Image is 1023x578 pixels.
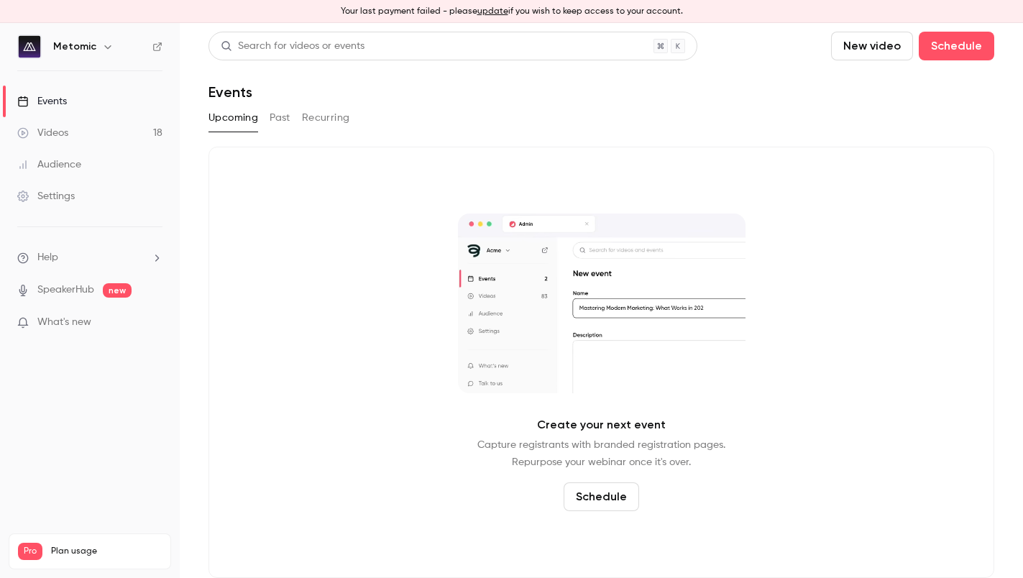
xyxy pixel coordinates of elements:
span: Pro [18,543,42,560]
div: Events [17,94,67,109]
p: Capture registrants with branded registration pages. Repurpose your webinar once it's over. [477,436,725,471]
button: Recurring [302,106,350,129]
button: Schedule [919,32,994,60]
span: Plan usage [51,546,162,557]
img: Metomic [18,35,41,58]
div: Videos [17,126,68,140]
button: Upcoming [208,106,258,129]
p: Create your next event [537,416,666,433]
button: Past [270,106,290,129]
button: Schedule [564,482,639,511]
span: Help [37,250,58,265]
div: Settings [17,189,75,203]
span: What's new [37,315,91,330]
span: new [103,283,132,298]
a: SpeakerHub [37,283,94,298]
iframe: Noticeable Trigger [145,316,162,329]
button: New video [831,32,913,60]
div: Search for videos or events [221,39,364,54]
li: help-dropdown-opener [17,250,162,265]
h6: Metomic [53,40,96,54]
div: Audience [17,157,81,172]
h1: Events [208,83,252,101]
p: Your last payment failed - please if you wish to keep access to your account. [341,5,683,18]
button: update [477,5,508,18]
